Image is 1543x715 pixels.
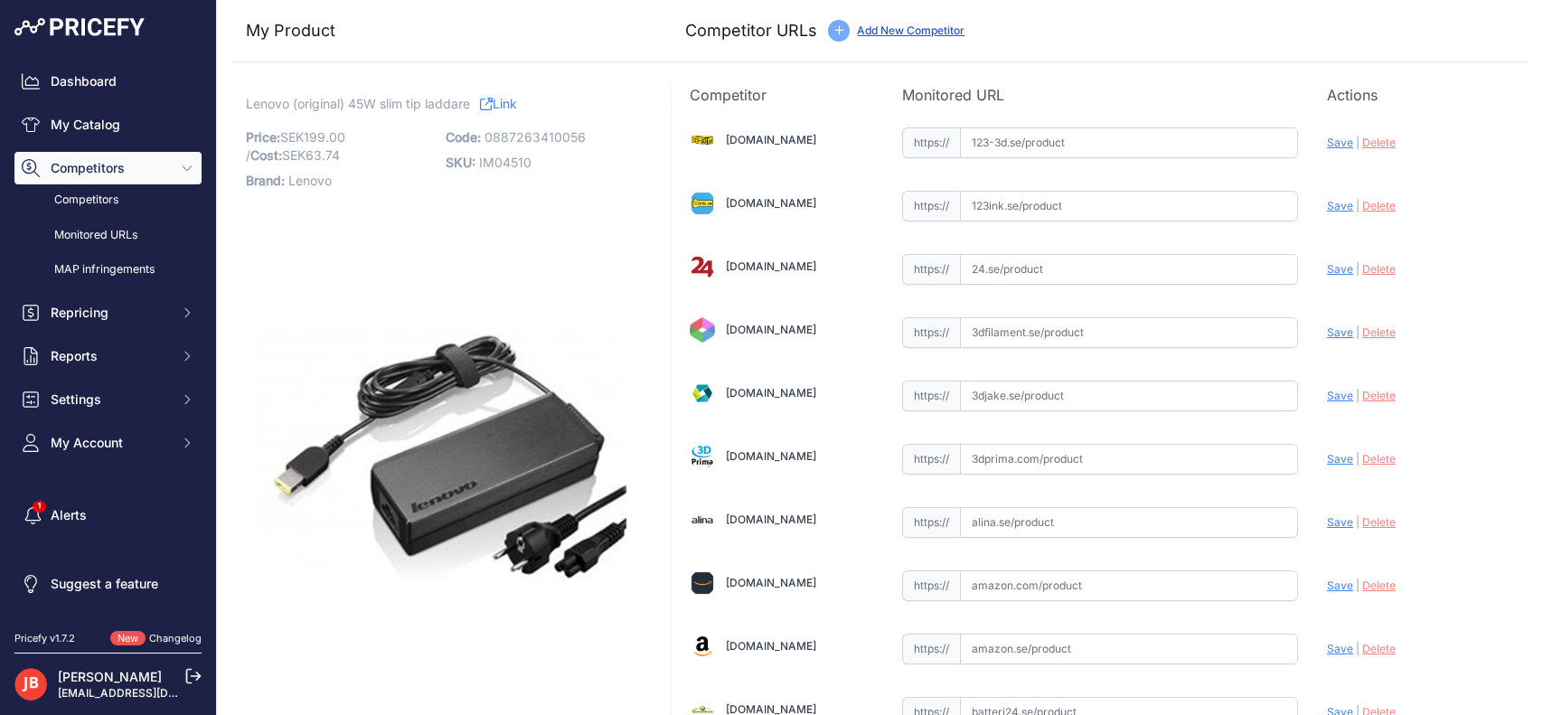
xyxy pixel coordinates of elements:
[1327,579,1353,592] span: Save
[14,383,202,416] button: Settings
[1362,325,1396,339] span: Delete
[960,444,1298,475] input: 3dprima.com/product
[726,513,816,526] a: [DOMAIN_NAME]
[902,634,960,664] span: https://
[246,129,280,145] span: Price:
[726,386,816,400] a: [DOMAIN_NAME]
[902,570,960,601] span: https://
[960,317,1298,348] input: 3dfilament.se/product
[446,155,475,170] span: SKU:
[902,444,960,475] span: https://
[14,184,202,216] a: Competitors
[1356,642,1360,655] span: |
[1356,579,1360,592] span: |
[1356,452,1360,466] span: |
[58,686,247,700] a: [EMAIL_ADDRESS][DOMAIN_NAME]
[485,129,586,145] span: 0887263410056
[902,191,960,221] span: https://
[480,92,517,115] a: Link
[960,507,1298,538] input: alina.se/product
[1362,642,1396,655] span: Delete
[14,152,202,184] button: Competitors
[246,147,340,163] span: / SEK
[149,632,202,644] a: Changelog
[304,129,345,145] span: 199.00
[1327,84,1510,106] p: Actions
[446,129,481,145] span: Code:
[1362,452,1396,466] span: Delete
[1327,325,1353,339] span: Save
[51,159,169,177] span: Competitors
[902,317,960,348] span: https://
[960,570,1298,601] input: amazon.com/product
[1356,262,1360,276] span: |
[1356,325,1360,339] span: |
[960,191,1298,221] input: 123ink.se/product
[14,296,202,329] button: Repricing
[902,507,960,538] span: https://
[1362,136,1396,149] span: Delete
[726,639,816,653] a: [DOMAIN_NAME]
[246,92,470,115] span: Lenovo (original) 45W slim tip laddare
[726,576,816,589] a: [DOMAIN_NAME]
[14,631,75,646] div: Pricefy v1.7.2
[1356,136,1360,149] span: |
[1327,199,1353,212] span: Save
[1356,389,1360,402] span: |
[110,631,146,646] span: New
[14,65,202,609] nav: Sidebar
[960,381,1298,411] input: 3djake.se/product
[726,196,816,210] a: [DOMAIN_NAME]
[246,18,635,43] h3: My Product
[14,108,202,141] a: My Catalog
[14,568,202,600] a: Suggest a feature
[246,173,285,188] span: Brand:
[1327,515,1353,529] span: Save
[1362,389,1396,402] span: Delete
[1327,389,1353,402] span: Save
[14,18,145,36] img: Pricefy Logo
[1362,515,1396,529] span: Delete
[51,390,169,409] span: Settings
[1327,452,1353,466] span: Save
[14,254,202,286] a: MAP infringements
[1327,642,1353,655] span: Save
[960,254,1298,285] input: 24.se/product
[726,323,816,336] a: [DOMAIN_NAME]
[726,133,816,146] a: [DOMAIN_NAME]
[1356,199,1360,212] span: |
[14,499,202,532] a: Alerts
[288,173,332,188] span: Lenovo
[902,381,960,411] span: https://
[726,449,816,463] a: [DOMAIN_NAME]
[1356,515,1360,529] span: |
[690,84,873,106] p: Competitor
[51,347,169,365] span: Reports
[250,147,282,163] span: Cost:
[51,304,169,322] span: Repricing
[479,155,532,170] span: IM04510
[1327,262,1353,276] span: Save
[14,220,202,251] a: Monitored URLs
[14,340,202,372] button: Reports
[902,127,960,158] span: https://
[960,634,1298,664] input: amazon.se/product
[306,147,340,163] span: 63.74
[1362,579,1396,592] span: Delete
[58,669,162,684] a: [PERSON_NAME]
[902,84,1298,106] p: Monitored URL
[1327,136,1353,149] span: Save
[685,18,817,43] h3: Competitor URLs
[960,127,1298,158] input: 123-3d.se/product
[1362,199,1396,212] span: Delete
[902,254,960,285] span: https://
[14,427,202,459] button: My Account
[51,434,169,452] span: My Account
[1362,262,1396,276] span: Delete
[14,65,202,98] a: Dashboard
[726,259,816,273] a: [DOMAIN_NAME]
[246,125,435,168] p: SEK
[857,24,964,37] a: Add New Competitor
